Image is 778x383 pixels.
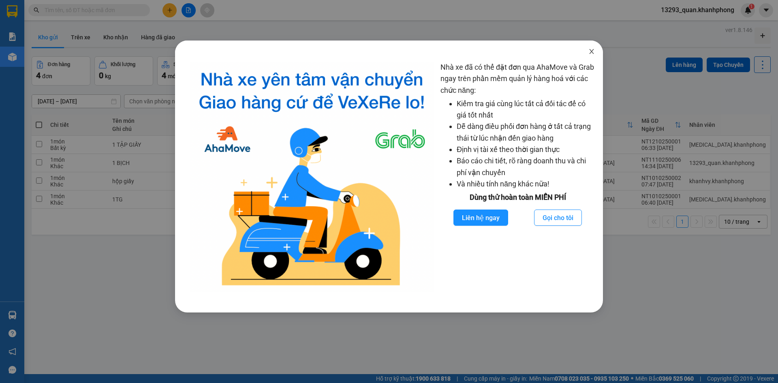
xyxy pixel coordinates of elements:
button: Liên hệ ngay [453,210,508,226]
li: Và nhiều tính năng khác nữa! [457,178,595,190]
span: close [588,48,595,55]
div: Dùng thử hoàn toàn MIỄN PHÍ [440,192,595,203]
li: Báo cáo chi tiết, rõ ràng doanh thu và chi phí vận chuyển [457,155,595,178]
img: logo [190,62,434,292]
li: Định vị tài xế theo thời gian thực [457,144,595,155]
span: Gọi cho tôi [543,213,573,223]
button: Close [580,41,603,63]
div: Nhà xe đã có thể đặt đơn qua AhaMove và Grab ngay trên phần mềm quản lý hàng hoá với các chức năng: [440,62,595,292]
span: Liên hệ ngay [462,213,500,223]
button: Gọi cho tôi [534,210,582,226]
li: Dễ dàng điều phối đơn hàng ở tất cả trạng thái từ lúc nhận đến giao hàng [457,121,595,144]
li: Kiểm tra giá cùng lúc tất cả đối tác để có giá tốt nhất [457,98,595,121]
